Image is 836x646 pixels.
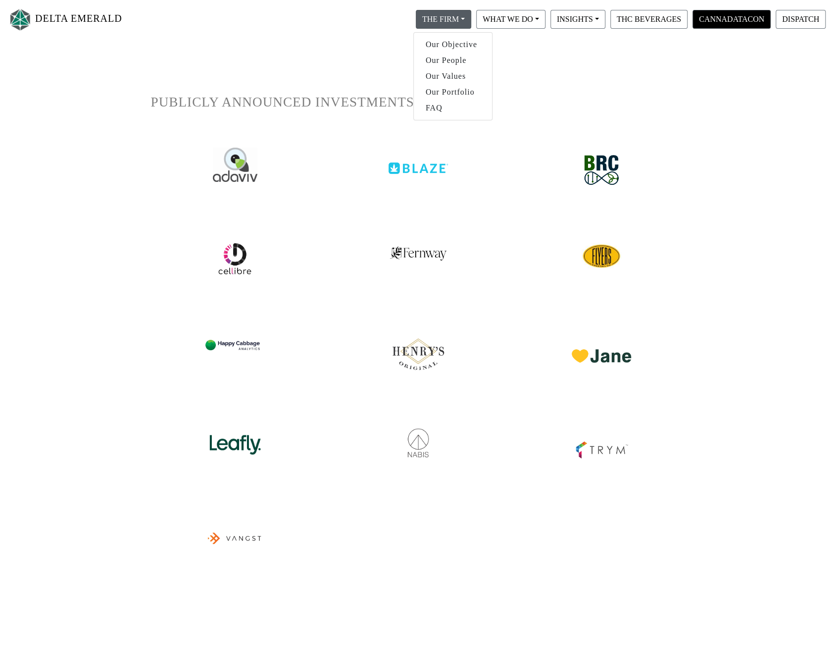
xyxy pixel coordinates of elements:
[476,10,545,29] button: WHAT WE DO
[413,32,492,120] div: THE FIRM
[205,324,265,361] img: hca
[776,10,826,29] button: DISPATCH
[213,148,257,182] img: adaviv
[692,10,771,29] button: CANNADATACON
[390,236,447,261] img: fernway
[416,10,471,29] button: THE FIRM
[205,506,265,568] img: vangst
[414,68,492,84] a: Our Values
[550,10,605,29] button: INSIGHTS
[8,6,33,33] img: Logo
[572,324,631,363] img: jane
[389,324,448,374] img: henrys
[414,53,492,68] a: Our People
[151,94,686,110] h1: PUBLICLY ANNOUNCED INVESTMENTS
[572,418,631,462] img: trym
[8,4,122,35] a: DELTA EMERALD
[608,14,690,23] a: THC BEVERAGES
[773,14,828,23] a: DISPATCH
[414,84,492,100] a: Our Portfolio
[414,37,492,53] a: Our Objective
[205,418,265,459] img: leafly
[217,241,252,276] img: cellibre
[582,236,621,276] img: cellibre
[690,14,773,23] a: CANNADATACON
[577,148,626,193] img: brc
[414,100,492,116] a: FAQ
[389,418,448,459] img: nabis
[610,10,688,29] button: THC BEVERAGES
[389,148,448,174] img: blaze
